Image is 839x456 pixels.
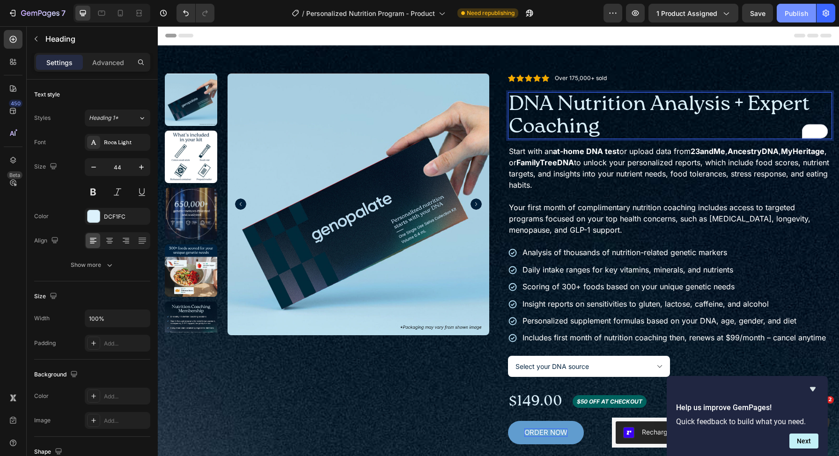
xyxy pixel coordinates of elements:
div: Styles [34,114,51,122]
div: Size [34,290,59,303]
p: 7 [61,7,66,19]
div: Width [34,314,50,323]
span: Save [750,9,765,17]
button: Save [742,4,773,22]
button: Heading 1* [85,110,150,126]
p: Analysis of thousands of nutrition-related genetic markers [365,221,668,231]
p: Includes first month of nutrition coaching then, renews at $99/month – cancel anytime [365,306,668,316]
p: Insight reports on sensitivities to gluten, lactose, caffeine, and alcohol [365,272,668,283]
button: Next question [789,434,818,449]
div: Publish [785,8,808,18]
div: DCF1FC [104,213,148,221]
div: Image [34,416,51,425]
span: 1 product assigned [656,8,717,18]
span: Need republishing [467,9,515,17]
input: Auto [85,310,150,327]
div: Font [34,138,46,147]
div: Rich Text Editor. Editing area: main [363,220,670,233]
p: Scoring of 300+ foods based on your unique genetic needs [365,255,668,265]
strong: at-home DNA test [395,120,462,130]
span: Personalized Nutrition Program - Product [306,8,435,18]
div: Recharge Subscriptions [484,401,557,411]
div: Rich Text Editor. Editing area: main [363,271,670,284]
div: Help us improve GemPages! [676,383,818,449]
strong: 23andMe [533,120,567,130]
div: Rich Text Editor. Editing area: main [367,402,410,411]
strong: FamilyTreeDNA [359,132,416,141]
div: Text style [34,90,60,99]
div: Size [34,161,59,173]
button: Carousel Next Arrow [313,172,324,184]
div: Align [34,235,60,247]
h2: Help us improve GemPages! [676,402,818,413]
strong: MyHeritage [623,120,667,130]
p: Daily intake ranges for key vitamins, minerals, and nutrients [365,238,668,249]
div: Beta [7,171,22,179]
div: Rich Text Editor. Editing area: main [363,254,670,267]
p: Start with an or upload data from , , , or to unlock your personalized reports, which include foo... [351,119,674,164]
div: Rich Text Editor. Editing area: main [363,237,670,250]
p: ORDER NOW [367,402,410,411]
button: Recharge Subscriptions [458,395,565,418]
button: ORDER NOW [350,395,426,418]
div: 450 [9,100,22,107]
div: Color [34,392,49,400]
button: 7 [4,4,70,22]
button: Publish [777,4,816,22]
p: Advanced [92,58,124,67]
div: Undo/Redo [177,4,214,22]
button: Show more [34,257,150,273]
button: Hide survey [807,383,818,395]
div: Add... [104,392,148,401]
div: Show more [71,260,114,270]
p: Personalized supplement formulas based on your DNA, age, gender, and diet [365,289,668,300]
span: / [302,8,304,18]
div: Color [34,212,49,221]
div: Rich Text Editor. Editing area: main [363,288,670,301]
span: 2 [826,396,834,404]
div: Roca Light [104,139,148,147]
p: Heading [45,33,147,44]
div: $149.00 [350,365,405,386]
div: Add... [104,417,148,425]
p: Quick feedback to build what you need. [676,417,818,426]
button: 1 product assigned [648,4,738,22]
p: DNA Nutrition Analysis + Expert Coaching [351,67,674,112]
div: Background [34,368,80,381]
p: Settings [46,58,73,67]
div: Padding [34,339,56,347]
h1: Rich Text Editor. Editing area: main [350,66,675,113]
iframe: To enrich screen reader interactions, please activate Accessibility in Grammarly extension settings [158,26,839,456]
span: Heading 1* [89,114,118,122]
p: Over 175,000+ sold [397,48,449,56]
p: Your first month of complimentary nutrition coaching includes access to targeted programs focused... [351,176,674,209]
div: Rich Text Editor. Editing area: main [363,305,670,318]
div: $50 OFF AT CHECKOUT [415,369,489,382]
div: Add... [104,339,148,348]
strong: AncestryDNA [570,120,621,130]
